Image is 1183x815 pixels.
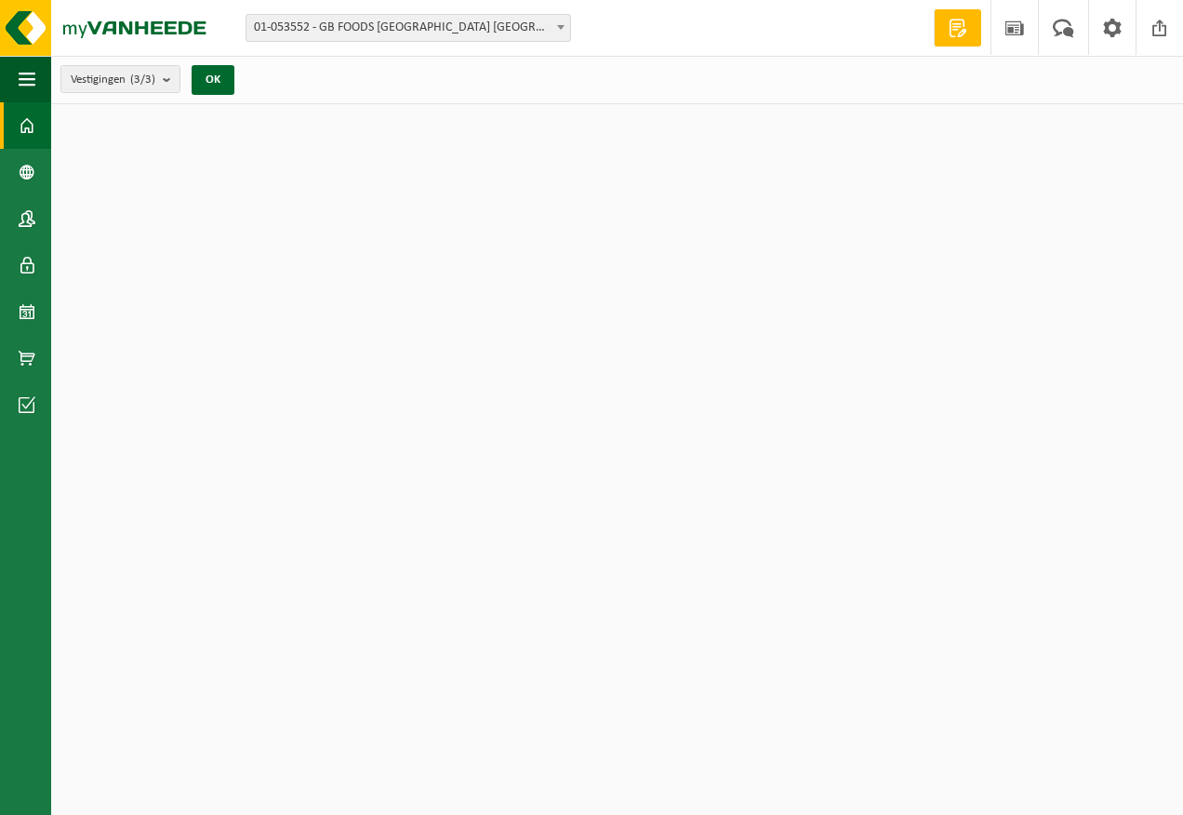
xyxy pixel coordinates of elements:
button: OK [192,65,234,95]
span: Vestigingen [71,66,155,94]
button: Vestigingen(3/3) [60,65,180,93]
span: 01-053552 - GB FOODS BELGIUM NV - PUURS-SINT-AMANDS [246,14,571,42]
span: 01-053552 - GB FOODS BELGIUM NV - PUURS-SINT-AMANDS [246,15,570,41]
count: (3/3) [130,73,155,86]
